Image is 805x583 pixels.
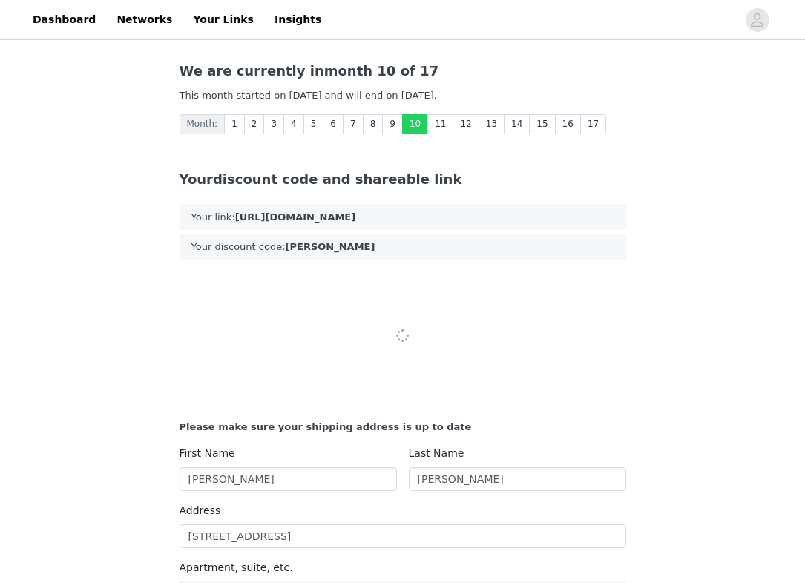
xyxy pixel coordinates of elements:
a: 14 [504,114,530,134]
a: 15 [529,114,555,134]
a: Dashboard [24,3,105,36]
label: Last Name [409,447,464,459]
a: 1 [224,114,245,134]
a: 17 [580,114,606,134]
span: month 10 of 17 [180,63,439,79]
strong: [URL][DOMAIN_NAME] [235,211,355,223]
a: 4 [283,114,304,134]
strong: [PERSON_NAME] [286,241,375,252]
a: 12 [453,114,479,134]
span: This month started on [DATE] and will end on [DATE]. [180,90,437,101]
a: Networks [108,3,181,36]
div: Your [180,169,626,189]
div: Your link: [180,204,626,231]
a: 13 [479,114,505,134]
span: discount code [213,171,318,187]
span: shareable link [355,171,462,187]
label: Apartment, suite, etc. [180,561,293,573]
a: Insights [266,3,330,36]
div: Please make sure your shipping address is up to date [180,420,626,435]
a: Your Links [184,3,263,36]
a: 6 [323,114,344,134]
span: and [323,171,351,187]
a: 10 [402,114,428,134]
a: 16 [555,114,581,134]
label: Address [180,504,221,516]
input: Address [180,524,626,548]
label: First Name [180,447,235,459]
a: 9 [382,114,403,134]
a: 8 [363,114,384,134]
span: We are currently in [180,63,324,79]
a: 11 [427,114,453,134]
div: avatar [750,8,764,32]
a: 3 [263,114,284,134]
a: 7 [343,114,364,134]
div: Your discount code: [180,234,626,260]
a: 5 [303,114,324,134]
a: 2 [244,114,265,134]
